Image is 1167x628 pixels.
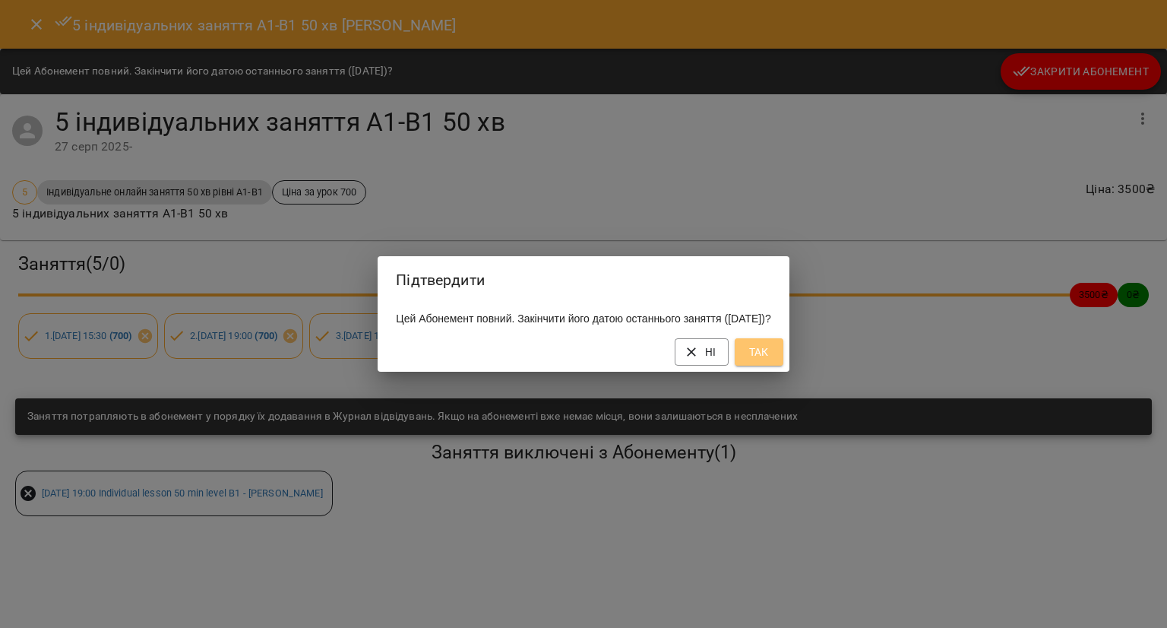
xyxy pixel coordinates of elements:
[396,268,770,292] h2: Підтвердити
[378,305,789,332] div: Цей Абонемент повний. Закінчити його датою останнього заняття ([DATE])?
[747,343,771,361] span: Так
[675,338,729,366] button: Ні
[687,343,716,361] span: Ні
[735,338,783,366] button: Так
